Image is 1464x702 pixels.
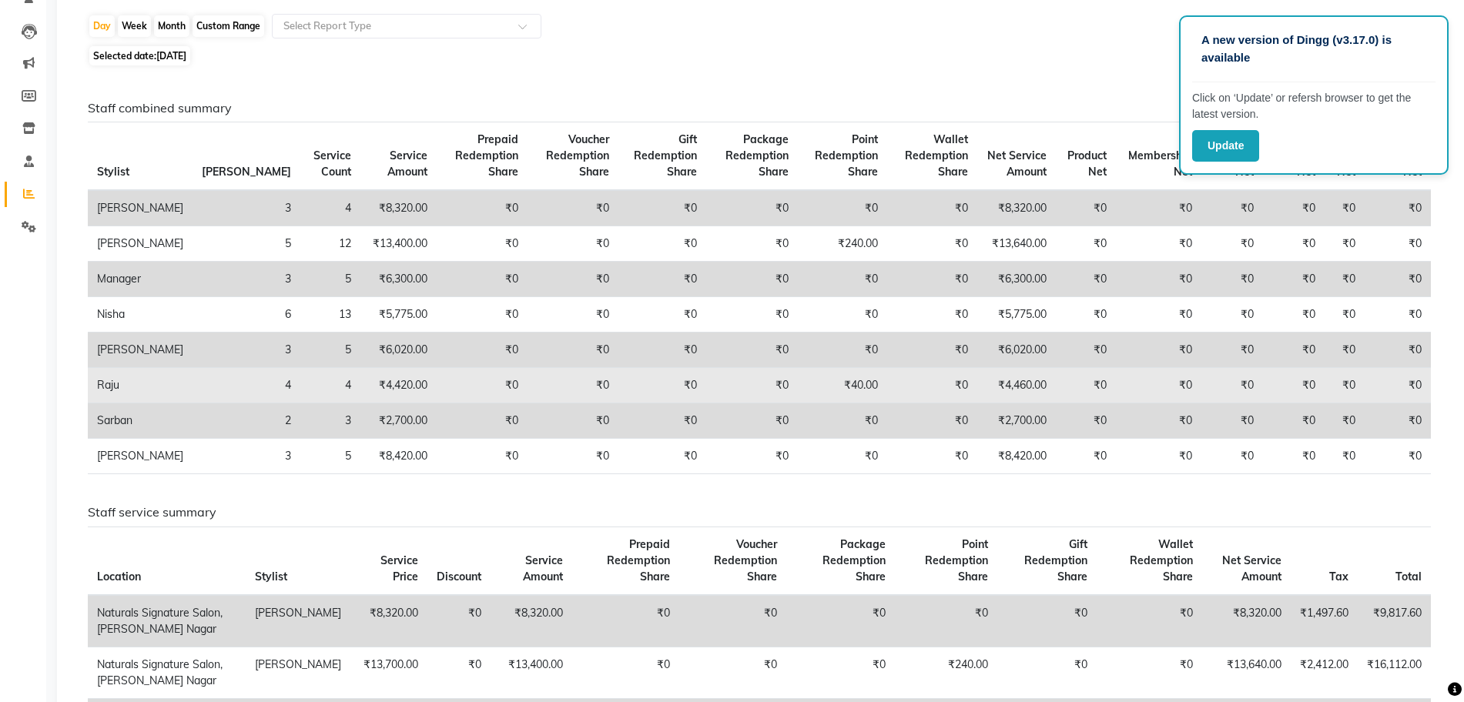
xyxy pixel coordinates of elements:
span: Discount [437,570,481,583]
td: ₹0 [1201,403,1263,439]
td: ₹0 [618,368,706,403]
td: Manager [88,262,193,297]
td: ₹0 [1365,190,1431,226]
td: ₹0 [1365,403,1431,439]
td: 3 [193,262,300,297]
td: ₹0 [1263,368,1325,403]
td: ₹0 [679,647,786,698]
td: ₹0 [1325,368,1364,403]
td: ₹0 [1056,190,1116,226]
td: ₹0 [528,297,618,333]
td: ₹0 [798,297,887,333]
td: Sarban [88,403,193,439]
td: ₹0 [887,190,977,226]
td: ₹0 [887,297,977,333]
td: ₹0 [1116,403,1201,439]
td: ₹13,400.00 [360,226,437,262]
td: [PERSON_NAME] [88,333,193,368]
td: ₹0 [1263,403,1325,439]
td: ₹0 [437,368,528,403]
td: ₹0 [618,190,706,226]
td: ₹0 [1365,368,1431,403]
td: 4 [193,368,300,403]
td: ₹0 [1325,190,1364,226]
td: ₹0 [887,333,977,368]
td: ₹0 [1325,333,1364,368]
span: Package Redemption Share [725,132,789,179]
td: ₹4,420.00 [360,368,437,403]
td: ₹0 [618,262,706,297]
td: ₹0 [1325,262,1364,297]
td: ₹0 [618,333,706,368]
td: ₹0 [1325,403,1364,439]
span: Net Service Amount [987,149,1047,179]
td: ₹0 [798,403,887,439]
td: ₹6,020.00 [977,333,1056,368]
td: ₹0 [528,333,618,368]
td: ₹0 [437,262,528,297]
td: ₹0 [706,333,798,368]
td: ₹0 [1365,333,1431,368]
span: Gift Redemption Share [634,132,697,179]
td: ₹0 [706,403,798,439]
td: ₹0 [887,368,977,403]
span: Voucher Redemption Share [546,132,609,179]
td: ₹0 [437,190,528,226]
td: ₹5,775.00 [977,297,1056,333]
td: ₹0 [1097,595,1201,647]
td: ₹0 [528,368,618,403]
span: Point Redemption Share [925,537,988,583]
div: Custom Range [193,15,264,37]
td: 5 [300,439,360,474]
td: ₹0 [1056,262,1116,297]
td: ₹0 [1325,297,1364,333]
td: ₹0 [887,439,977,474]
span: Service Amount [387,149,427,179]
td: ₹240.00 [798,226,887,262]
td: ₹0 [1263,190,1325,226]
span: [PERSON_NAME] [202,165,291,179]
td: Naturals Signature Salon, [PERSON_NAME] Nagar [88,647,246,698]
td: ₹0 [437,333,528,368]
span: Service Amount [523,553,563,583]
td: ₹0 [528,190,618,226]
td: ₹13,640.00 [977,226,1056,262]
td: ₹4,460.00 [977,368,1056,403]
span: Prepaid Redemption Share [607,537,670,583]
td: ₹0 [895,595,997,647]
td: ₹2,700.00 [977,403,1056,439]
div: Month [154,15,189,37]
td: ₹0 [1365,226,1431,262]
td: ₹0 [706,368,798,403]
td: ₹0 [706,226,798,262]
td: ₹0 [798,190,887,226]
td: ₹0 [798,439,887,474]
td: ₹0 [997,647,1097,698]
td: ₹2,700.00 [360,403,437,439]
span: Wallet Redemption Share [1130,537,1193,583]
td: ₹0 [437,403,528,439]
td: ₹0 [1263,333,1325,368]
td: ₹8,420.00 [360,439,437,474]
td: [PERSON_NAME] [246,647,350,698]
td: ₹0 [706,439,798,474]
td: ₹0 [1116,439,1201,474]
td: ₹0 [1201,226,1263,262]
div: Week [118,15,151,37]
span: Location [97,570,141,583]
td: ₹0 [1116,190,1201,226]
button: Update [1192,130,1259,162]
td: 3 [193,333,300,368]
td: 13 [300,297,360,333]
td: ₹0 [786,595,895,647]
span: Net Service Amount [1222,553,1281,583]
td: 5 [300,262,360,297]
td: Raju [88,368,193,403]
td: [PERSON_NAME] [246,595,350,647]
p: Click on ‘Update’ or refersh browser to get the latest version. [1192,90,1436,122]
span: Point Redemption Share [815,132,878,179]
td: ₹0 [706,297,798,333]
td: ₹0 [1263,262,1325,297]
td: ₹0 [1201,190,1263,226]
td: 5 [193,226,300,262]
